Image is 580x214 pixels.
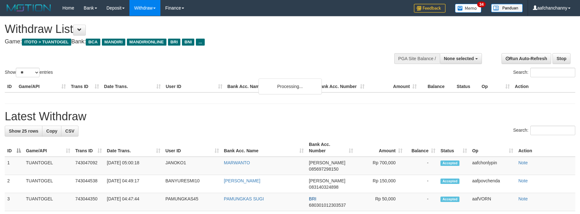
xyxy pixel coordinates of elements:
th: Amount: activate to sort column ascending [356,139,405,157]
span: 34 [477,2,486,7]
a: CSV [61,126,78,136]
img: MOTION_logo.png [5,3,53,13]
a: Note [518,178,528,183]
th: Balance: activate to sort column ascending [405,139,438,157]
td: - [405,157,438,175]
span: ITOTO > TUANTOGEL [22,39,71,46]
input: Search: [530,68,575,77]
th: ID [5,81,16,92]
input: Search: [530,126,575,135]
span: Copy [46,129,57,134]
span: BNI [182,39,194,46]
td: - [405,175,438,193]
td: TUANTOGEL [23,157,73,175]
div: Processing... [259,79,322,94]
button: None selected [440,53,482,64]
td: PAMUNGKAS45 [163,193,221,211]
td: Rp 150,000 [356,175,405,193]
a: Copy [42,126,61,136]
th: Trans ID [68,81,102,92]
td: 3 [5,193,23,211]
th: Trans ID: activate to sort column ascending [73,139,104,157]
img: Button%20Memo.svg [455,4,482,13]
th: User ID: activate to sort column ascending [163,139,221,157]
td: BANYURESMI10 [163,175,221,193]
th: Bank Acc. Number: activate to sort column ascending [306,139,356,157]
span: [PERSON_NAME] [309,178,345,183]
h4: Game: Bank: [5,39,380,45]
a: Stop [552,53,571,64]
span: Accepted [440,197,459,202]
label: Show entries [5,68,53,77]
span: Copy 680301012303537 to clipboard [309,203,346,208]
td: aafchonlypin [470,157,516,175]
a: Note [518,196,528,201]
td: 743047092 [73,157,104,175]
select: Showentries [16,68,40,77]
span: Copy 083140324898 to clipboard [309,185,338,190]
th: Bank Acc. Name: activate to sort column ascending [221,139,307,157]
th: Bank Acc. Number [315,81,367,92]
span: CSV [65,129,74,134]
a: PAMUNGKAS SUGI [224,196,264,201]
a: Run Auto-Refresh [502,53,551,64]
span: ... [196,39,204,46]
span: Accepted [440,179,459,184]
span: BRI [309,196,316,201]
img: panduan.png [491,4,523,12]
th: Op: activate to sort column ascending [470,139,516,157]
th: Date Trans.: activate to sort column ascending [104,139,163,157]
span: [PERSON_NAME] [309,160,345,165]
td: [DATE] 04:49:17 [104,175,163,193]
td: Rp 700,000 [356,157,405,175]
th: Bank Acc. Name [225,81,315,92]
span: Copy 085697298150 to clipboard [309,167,338,172]
span: MANDIRI [102,39,125,46]
a: [PERSON_NAME] [224,178,260,183]
span: MANDIRIONLINE [127,39,166,46]
a: Note [518,160,528,165]
td: Rp 50,000 [356,193,405,211]
span: Accepted [440,160,459,166]
td: 743044538 [73,175,104,193]
th: Balance [419,81,454,92]
label: Search: [513,126,575,135]
span: Show 25 rows [9,129,38,134]
th: Date Trans. [102,81,163,92]
a: MARWANTO [224,160,250,165]
td: 743044350 [73,193,104,211]
th: ID: activate to sort column descending [5,139,23,157]
a: Show 25 rows [5,126,42,136]
h1: Latest Withdraw [5,110,575,123]
td: [DATE] 05:00:18 [104,157,163,175]
label: Search: [513,68,575,77]
th: Action [516,139,575,157]
td: - [405,193,438,211]
h1: Withdraw List [5,23,380,35]
td: aafpovchenda [470,175,516,193]
th: Op [479,81,512,92]
img: Feedback.jpg [414,4,446,13]
td: TUANTOGEL [23,175,73,193]
span: None selected [444,56,474,61]
th: Game/API: activate to sort column ascending [23,139,73,157]
span: BCA [86,39,100,46]
th: Game/API [16,81,68,92]
th: Action [512,81,575,92]
td: 2 [5,175,23,193]
td: TUANTOGEL [23,193,73,211]
td: JANOKO1 [163,157,221,175]
td: [DATE] 04:47:44 [104,193,163,211]
th: User ID [163,81,225,92]
th: Status: activate to sort column ascending [438,139,470,157]
th: Amount [367,81,419,92]
td: 1 [5,157,23,175]
td: aafVORN [470,193,516,211]
div: PGA Site Balance / [394,53,440,64]
th: Status [454,81,479,92]
span: BRI [168,39,180,46]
